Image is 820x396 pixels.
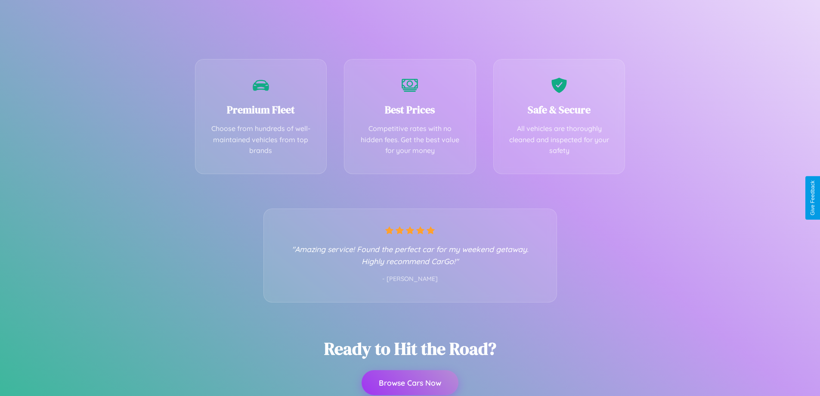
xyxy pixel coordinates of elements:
h3: Premium Fleet [208,103,314,117]
p: All vehicles are thoroughly cleaned and inspected for your safety [507,123,612,156]
p: "Amazing service! Found the perfect car for my weekend getaway. Highly recommend CarGo!" [281,243,539,267]
div: Give Feedback [810,181,816,215]
button: Browse Cars Now [362,370,458,395]
p: Choose from hundreds of well-maintained vehicles from top brands [208,123,314,156]
h3: Best Prices [357,103,463,117]
p: Competitive rates with no hidden fees. Get the best value for your money [357,123,463,156]
h3: Safe & Secure [507,103,612,117]
h2: Ready to Hit the Road? [324,337,496,360]
p: - [PERSON_NAME] [281,274,539,285]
